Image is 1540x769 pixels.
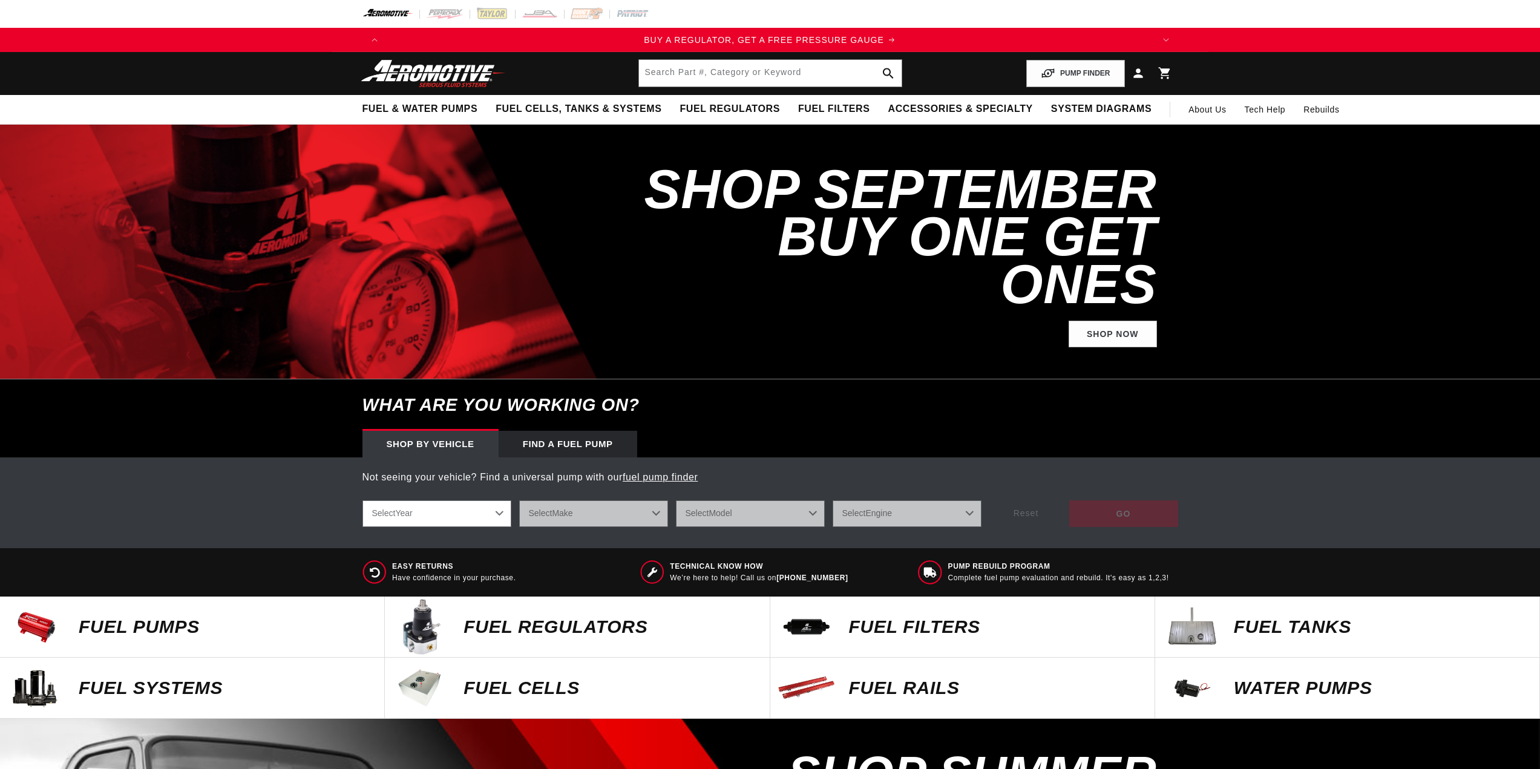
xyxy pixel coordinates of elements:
[1245,103,1286,116] span: Tech Help
[875,60,902,87] button: search button
[385,597,770,658] a: FUEL REGULATORS FUEL REGULATORS
[392,573,516,583] p: Have confidence in your purchase.
[888,103,1033,116] span: Accessories & Specialty
[496,103,661,116] span: Fuel Cells, Tanks & Systems
[6,658,67,718] img: Fuel Systems
[464,679,757,697] p: FUEL Cells
[353,95,487,123] summary: Fuel & Water Pumps
[385,658,770,719] a: FUEL Cells FUEL Cells
[1303,103,1339,116] span: Rebuilds
[776,658,837,718] img: FUEL Rails
[1188,105,1226,114] span: About Us
[362,103,478,116] span: Fuel & Water Pumps
[1161,597,1222,657] img: Fuel Tanks
[1161,658,1222,718] img: Water Pumps
[387,33,1154,47] div: Announcement
[1179,95,1235,124] a: About Us
[789,95,879,123] summary: Fuel Filters
[358,59,509,88] img: Aeromotive
[332,379,1208,431] h6: What are you working on?
[680,103,779,116] span: Fuel Regulators
[798,103,870,116] span: Fuel Filters
[79,618,372,636] p: Fuel Pumps
[849,618,1142,636] p: FUEL FILTERS
[499,431,637,457] div: Find a Fuel Pump
[332,28,1208,52] slideshow-component: Translation missing: en.sections.announcements.announcement_bar
[948,573,1169,583] p: Complete fuel pump evaluation and rebuild. It's easy as 1,2,3!
[670,95,788,123] summary: Fuel Regulators
[391,658,451,718] img: FUEL Cells
[879,95,1042,123] summary: Accessories & Specialty
[948,561,1169,572] span: Pump Rebuild program
[670,561,848,572] span: Technical Know How
[1026,60,1124,87] button: PUMP FINDER
[1069,321,1157,348] a: Shop Now
[362,28,387,52] button: Translation missing: en.sections.announcements.previous_announcement
[1051,103,1152,116] span: System Diagrams
[770,658,1155,719] a: FUEL Rails FUEL Rails
[1155,597,1540,658] a: Fuel Tanks Fuel Tanks
[1234,618,1527,636] p: Fuel Tanks
[776,574,848,582] a: [PHONE_NUMBER]
[1234,679,1527,697] p: Water Pumps
[464,618,757,636] p: FUEL REGULATORS
[776,597,837,657] img: FUEL FILTERS
[362,431,499,457] div: Shop by vehicle
[387,33,1154,47] div: 1 of 4
[391,597,451,657] img: FUEL REGULATORS
[670,573,848,583] p: We’re here to help! Call us on
[487,95,670,123] summary: Fuel Cells, Tanks & Systems
[623,472,698,482] a: fuel pump finder
[519,500,668,527] select: Make
[640,166,1157,309] h2: SHOP SEPTEMBER BUY ONE GET ONES
[362,470,1178,485] p: Not seeing your vehicle? Find a universal pump with our
[1154,28,1178,52] button: Translation missing: en.sections.announcements.next_announcement
[387,33,1154,47] a: BUY A REGULATOR, GET A FREE PRESSURE GAUGE
[1042,95,1161,123] summary: System Diagrams
[833,500,981,527] select: Engine
[392,561,516,572] span: Easy Returns
[770,597,1155,658] a: FUEL FILTERS FUEL FILTERS
[849,679,1142,697] p: FUEL Rails
[6,597,67,657] img: Fuel Pumps
[362,500,511,527] select: Year
[79,679,372,697] p: Fuel Systems
[1155,658,1540,719] a: Water Pumps Water Pumps
[644,35,884,45] span: BUY A REGULATOR, GET A FREE PRESSURE GAUGE
[639,60,902,87] input: Search by Part Number, Category or Keyword
[1294,95,1348,124] summary: Rebuilds
[676,500,825,527] select: Model
[1236,95,1295,124] summary: Tech Help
